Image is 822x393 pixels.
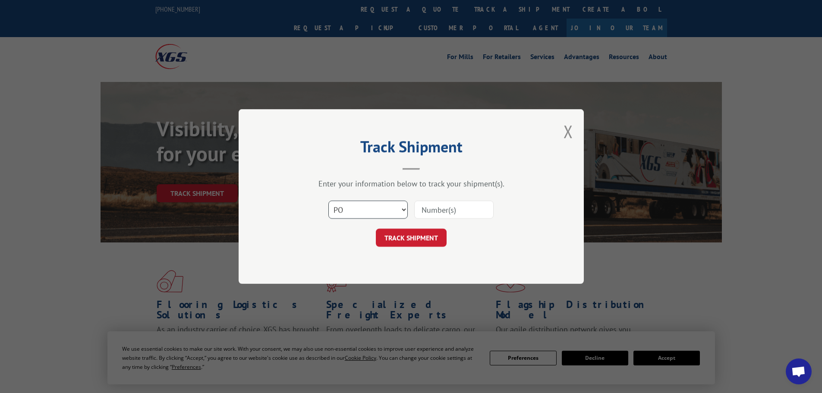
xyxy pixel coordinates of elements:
h2: Track Shipment [282,141,541,157]
button: TRACK SHIPMENT [376,229,447,247]
button: Close modal [564,120,573,143]
div: Enter your information below to track your shipment(s). [282,179,541,189]
input: Number(s) [414,201,494,219]
div: Open chat [786,358,812,384]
